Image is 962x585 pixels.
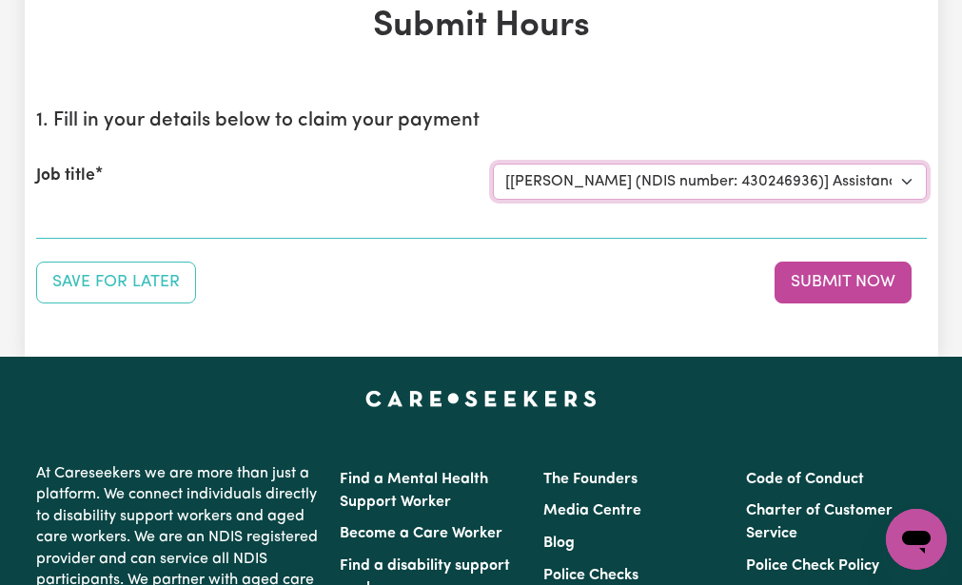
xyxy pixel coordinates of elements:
a: Code of Conduct [746,472,864,487]
a: The Founders [543,472,638,487]
a: Police Checks [543,568,638,583]
a: Blog [543,536,575,551]
a: Police Check Policy [746,558,879,574]
h2: 1. Fill in your details below to claim your payment [36,109,927,133]
button: Save your job report [36,262,196,303]
h1: Submit Hours [36,6,927,49]
button: Submit your job report [775,262,912,303]
a: Media Centre [543,503,641,518]
a: Become a Care Worker [340,526,502,541]
a: Careseekers home page [365,391,597,406]
a: Find a Mental Health Support Worker [340,472,488,510]
iframe: Button to launch messaging window [886,509,947,570]
label: Job title [36,164,95,188]
a: Charter of Customer Service [746,503,893,541]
